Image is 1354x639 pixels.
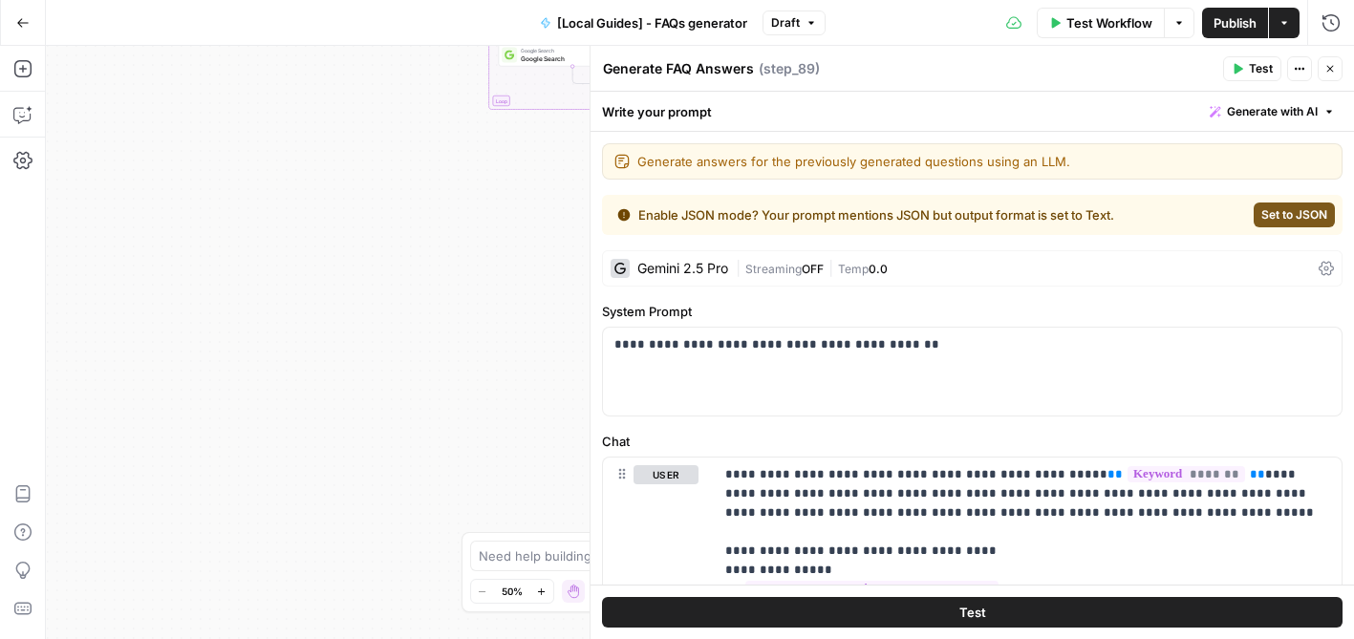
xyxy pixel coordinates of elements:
span: Test [959,603,986,622]
div: Enable JSON mode? Your prompt mentions JSON but output format is set to Text. [617,205,1180,224]
span: Test [1249,60,1273,77]
span: [Local Guides] - FAQs generator [557,13,747,32]
div: Gemini 2.5 Pro [637,262,728,275]
span: Draft [771,14,800,32]
span: Publish [1214,13,1257,32]
button: Publish [1202,8,1268,38]
span: Google Search [521,53,617,63]
button: Test Workflow [1037,8,1164,38]
span: Generate with AI [1227,103,1318,120]
span: 50% [502,584,523,599]
span: | [736,258,745,277]
span: Google Search [521,47,617,54]
span: Temp [838,262,869,276]
textarea: Generate answers for the previously generated questions using an LLM. [637,152,1330,171]
span: ( step_89 ) [759,59,820,78]
span: Streaming [745,262,802,276]
label: System Prompt [602,302,1343,321]
div: Write your prompt [591,92,1354,131]
span: | [824,258,838,277]
button: Test [1223,56,1281,81]
span: 0.0 [869,262,888,276]
g: Edge from step_22 to step_20-conditional-end [572,67,656,89]
span: Set to JSON [1261,206,1327,224]
button: Set to JSON [1254,202,1335,227]
button: [Local Guides] - FAQs generator [528,8,759,38]
div: Google SearchGoogle SearchStep 22 [499,44,647,67]
button: Generate with AI [1202,99,1343,124]
button: Test [602,597,1343,628]
label: Chat [602,432,1343,451]
span: Test Workflow [1066,13,1152,32]
button: user [634,465,698,484]
textarea: Generate FAQ Answers [603,59,754,78]
span: OFF [802,262,824,276]
button: Draft [763,11,826,35]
